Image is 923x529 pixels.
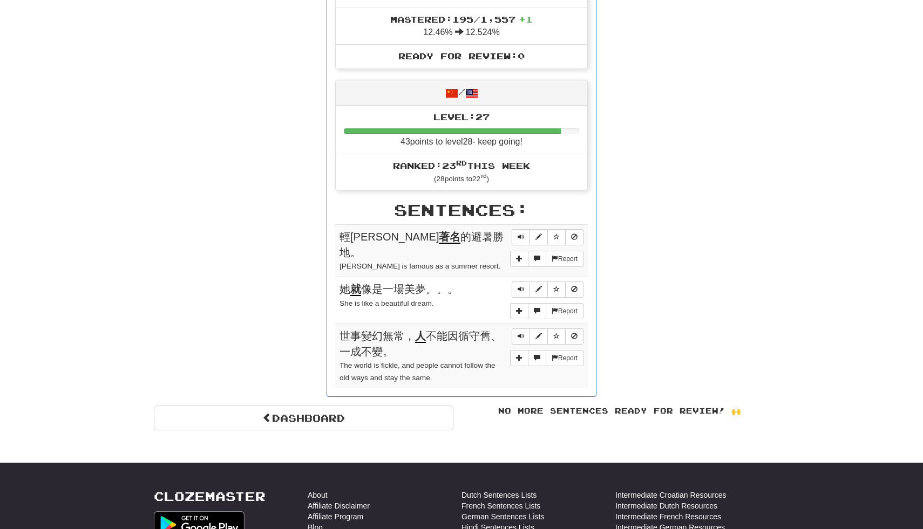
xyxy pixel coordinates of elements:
button: Toggle favorite [547,281,566,298]
a: Intermediate Dutch Resources [615,500,717,511]
li: 12.46% 12.524% [336,8,587,45]
span: 輕[PERSON_NAME] 的避暑勝地。 [340,231,504,258]
span: Level: 27 [433,112,490,122]
button: Edit sentence [530,229,548,245]
button: Toggle favorite [547,328,566,345]
h2: Sentences: [335,201,588,219]
button: Play sentence audio [512,281,530,298]
li: 43 points to level 28 - keep going! [336,106,587,154]
span: 世事變幻無常， 不能因循守舊、一成不變。 [340,330,501,358]
a: Dashboard [154,406,453,430]
span: + 1 [519,14,533,24]
div: / [336,80,587,106]
button: Add sentence to collection [510,251,528,267]
small: The world is fickle, and people cannot follow the old ways and stay the same. [340,361,496,382]
span: Ready for Review: 0 [398,51,525,61]
div: Sentence controls [512,229,583,245]
a: Dutch Sentences Lists [461,490,537,500]
a: Clozemaster [154,490,266,503]
button: Report [546,303,583,319]
span: Mastered: 195 / 1,557 [390,14,533,24]
a: About [308,490,328,500]
div: More sentence controls [510,350,583,366]
small: [PERSON_NAME] is famous as a summer resort. [340,262,500,270]
button: Toggle favorite [547,229,566,245]
button: Report [546,251,583,267]
button: Toggle ignore [565,281,583,298]
small: She is like a beautiful dream. [340,299,434,307]
button: Play sentence audio [512,229,530,245]
small: ( 28 points to 22 ) [434,175,489,183]
div: Sentence controls [512,328,583,345]
sup: rd [456,159,467,167]
u: 就 [350,283,361,296]
span: Ranked: 23 this week [393,160,530,170]
a: French Sentences Lists [461,500,540,511]
a: Intermediate French Resources [615,511,721,522]
button: Add sentence to collection [510,350,528,366]
a: Affiliate Program [308,511,363,522]
u: 著名 [439,231,460,244]
div: No more sentences ready for review! 🙌 [470,406,769,416]
button: Toggle ignore [565,229,583,245]
div: More sentence controls [510,303,583,319]
button: Report [546,350,583,366]
button: Toggle ignore [565,328,583,345]
button: Add sentence to collection [510,303,528,319]
button: Play sentence audio [512,328,530,345]
span: 她 像是一場美夢。。。 [340,283,458,296]
div: More sentence controls [510,251,583,267]
a: German Sentences Lists [461,511,544,522]
u: 人 [415,330,426,343]
a: Intermediate Croatian Resources [615,490,726,500]
sup: nd [480,173,486,179]
a: Affiliate Disclaimer [308,500,370,511]
button: Edit sentence [530,328,548,345]
div: Sentence controls [512,281,583,298]
button: Edit sentence [530,281,548,298]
